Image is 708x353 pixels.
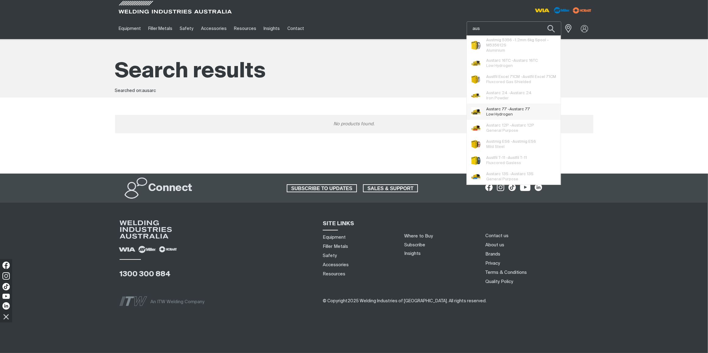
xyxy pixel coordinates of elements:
[404,251,421,256] a: Insights
[467,22,561,35] input: Product name or item number...
[485,278,513,285] a: Quality Policy
[487,74,556,79] span: tfil Excel 71CM - tfil Excel 71CM
[467,35,561,185] ul: Suggestions
[142,88,156,93] span: ausarc
[487,156,494,160] span: Aus
[487,59,494,63] span: Aus
[2,294,10,299] img: YouTube
[485,260,500,267] a: Privacy
[487,64,513,68] span: Low Hydrogen
[323,243,348,250] a: Filler Metals
[487,91,494,95] span: Aus
[115,18,145,39] a: Equipment
[487,107,494,111] span: Aus
[485,251,500,257] a: Brands
[487,38,556,48] span: tmig 5356 -1.2mm 6kg Spool - M535612S
[571,6,593,15] img: miller
[487,112,513,116] span: Low Hydrogen
[323,299,487,303] span: ​​​​​​​​​​​​​​​​​​ ​​​​​​
[508,156,515,160] span: Aus
[2,272,10,280] img: Instagram
[487,145,505,149] span: Mild Steel
[487,123,494,127] span: Aus
[487,123,534,128] span: tarc 12P - tarc 12P
[115,58,593,85] h1: Search results
[487,177,519,181] span: General Purpose
[230,18,260,39] a: Resources
[487,129,519,133] span: General Purpose
[284,18,308,39] a: Contact
[323,271,345,277] a: Resources
[145,18,176,39] a: Filler Metals
[487,171,534,177] span: tarc 13S - tarc 13S
[487,155,527,160] span: tfil T-11 - tfil T-11
[323,252,337,259] a: Safety
[287,184,356,192] span: SUBSCRIBE TO UPDATES
[115,115,593,133] div: No products found.
[323,262,349,268] a: Accessories
[510,107,517,111] span: Aus
[523,75,530,79] span: Aus
[197,18,230,39] a: Accessories
[487,96,509,100] span: Iron Powder
[483,231,600,286] nav: Footer
[363,184,418,192] a: SALES & SUPPORT
[404,234,433,238] a: Where to Buy
[512,123,519,127] span: Aus
[487,80,531,84] span: Fluxcored Gas Shielded
[151,300,205,304] span: An ITW Welding Company
[323,221,354,226] span: SITE LINKS
[511,91,518,95] span: Aus
[487,58,538,63] span: tarc 16TC - tarc 16TC
[487,107,530,112] span: tarc 77 - tarc 77
[2,283,10,290] img: TikTok
[541,21,562,36] button: Search products
[485,242,504,248] a: About us
[487,90,532,96] span: tarc 24 - tarc 24
[323,234,346,241] a: Equipment
[487,161,521,165] span: Fluxcored Gasless
[321,233,397,278] nav: Sitemap
[149,182,192,195] h2: Connect
[487,38,494,42] span: Aus
[120,270,171,278] a: 1300 300 884
[404,243,425,247] a: Subscribe
[287,184,357,192] a: SUBSCRIBE TO UPDATES
[2,302,10,310] img: LinkedIn
[364,184,418,192] span: SALES & SUPPORT
[2,262,10,269] img: Facebook
[487,140,494,144] span: Aus
[512,172,519,176] span: Aus
[487,139,536,144] span: tmig ES6 - tmig ES6
[487,172,494,176] span: Aus
[514,59,521,63] span: Aus
[115,87,593,94] div: Searched on:
[260,18,283,39] a: Insights
[115,18,474,39] nav: Main
[485,269,527,276] a: Terms & Conditions
[487,49,505,53] span: Aluminium
[485,233,509,239] a: Contact us
[513,140,520,144] span: Aus
[323,299,487,303] span: © Copyright 2025 Welding Industries of [GEOGRAPHIC_DATA] . All rights reserved.
[487,75,494,79] span: Aus
[1,311,11,322] img: hide socials
[176,18,197,39] a: Safety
